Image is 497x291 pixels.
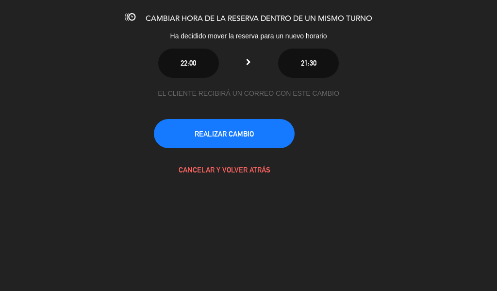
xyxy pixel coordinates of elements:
button: 22:00 [158,49,219,78]
button: 21:30 [278,49,339,78]
button: CANCELAR Y VOLVER ATRÁS [154,155,295,184]
span: 21:30 [301,59,316,67]
button: REALIZAR CAMBIO [154,119,295,148]
span: 22:00 [181,59,196,67]
span: CAMBIAR HORA DE LA RESERVA DENTRO DE UN MISMO TURNO [146,15,372,23]
div: EL CLIENTE RECIBIRÁ UN CORREO CON ESTE CAMBIO [154,88,343,99]
div: Ha decidido mover la reserva para un nuevo horario [88,31,409,42]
